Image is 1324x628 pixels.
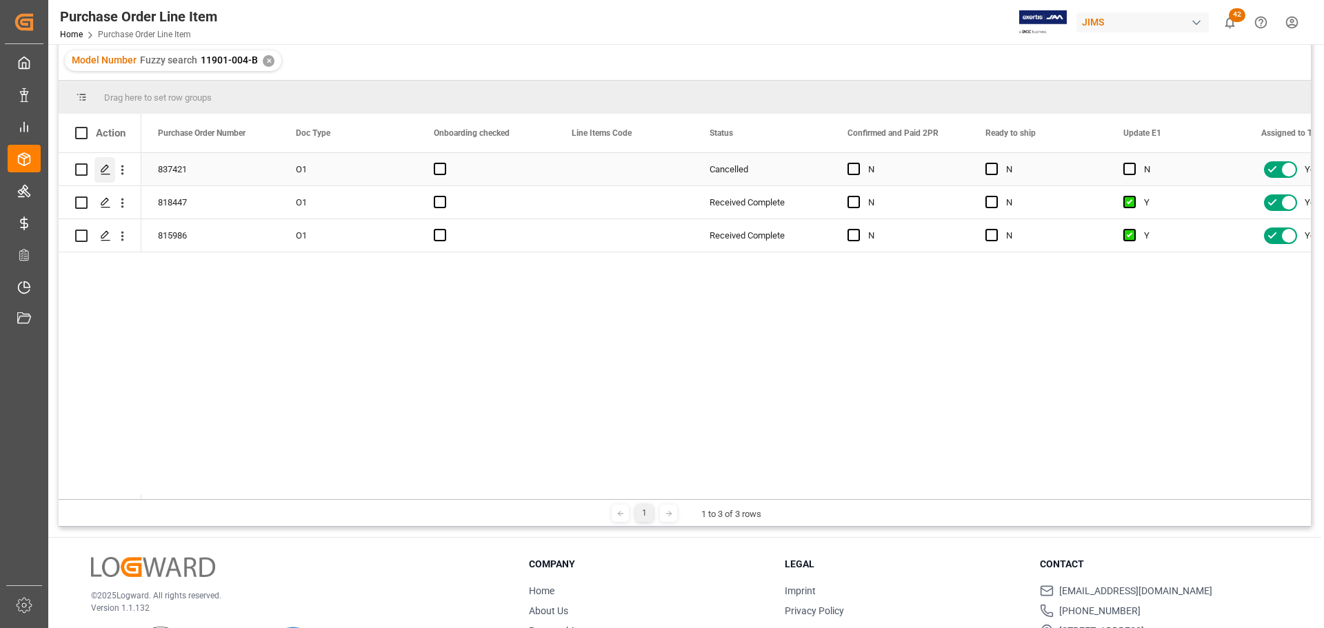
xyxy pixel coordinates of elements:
[59,153,141,186] div: Press SPACE to select this row.
[59,186,141,219] div: Press SPACE to select this row.
[710,220,814,252] div: Received Complete
[529,585,554,596] a: Home
[529,605,568,616] a: About Us
[91,557,215,577] img: Logward Logo
[785,585,816,596] a: Imprint
[1229,8,1245,22] span: 42
[140,54,197,65] span: Fuzzy search
[60,6,217,27] div: Purchase Order Line Item
[1123,128,1161,138] span: Update E1
[868,154,952,185] div: N
[529,557,768,571] h3: Company
[1006,187,1090,219] div: N
[141,153,279,185] div: 837421
[1305,220,1320,252] span: Yes
[847,128,939,138] span: Confirmed and Paid 2PR
[279,186,417,219] div: O1
[141,186,279,219] div: 818447
[96,127,126,139] div: Action
[785,605,844,616] a: Privacy Policy
[104,92,212,103] span: Drag here to set row groups
[1214,7,1245,38] button: show 42 new notifications
[1305,154,1320,185] span: Yes
[1040,557,1278,571] h3: Contact
[701,507,761,521] div: 1 to 3 of 3 rows
[710,154,814,185] div: Cancelled
[985,128,1036,138] span: Ready to ship
[59,219,141,252] div: Press SPACE to select this row.
[1059,604,1141,618] span: [PHONE_NUMBER]
[91,602,494,614] p: Version 1.1.132
[1076,12,1209,32] div: JIMS
[1305,187,1320,219] span: Yes
[201,54,258,65] span: 11901-004-B
[710,187,814,219] div: Received Complete
[1006,154,1090,185] div: N
[263,55,274,67] div: ✕
[1019,10,1067,34] img: Exertis%20JAM%20-%20Email%20Logo.jpg_1722504956.jpg
[868,187,952,219] div: N
[296,128,330,138] span: Doc Type
[572,128,632,138] span: Line Items Code
[1006,220,1090,252] div: N
[785,557,1023,571] h3: Legal
[1076,9,1214,35] button: JIMS
[141,219,279,252] div: 815986
[91,589,494,602] p: © 2025 Logward. All rights reserved.
[868,220,952,252] div: N
[1144,220,1228,252] div: Y
[72,54,137,65] span: Model Number
[1144,187,1228,219] div: Y
[1144,154,1228,185] div: N
[279,219,417,252] div: O1
[710,128,733,138] span: Status
[60,30,83,39] a: Home
[279,153,417,185] div: O1
[158,128,245,138] span: Purchase Order Number
[434,128,510,138] span: Onboarding checked
[1245,7,1276,38] button: Help Center
[636,505,653,522] div: 1
[1059,584,1212,598] span: [EMAIL_ADDRESS][DOMAIN_NAME]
